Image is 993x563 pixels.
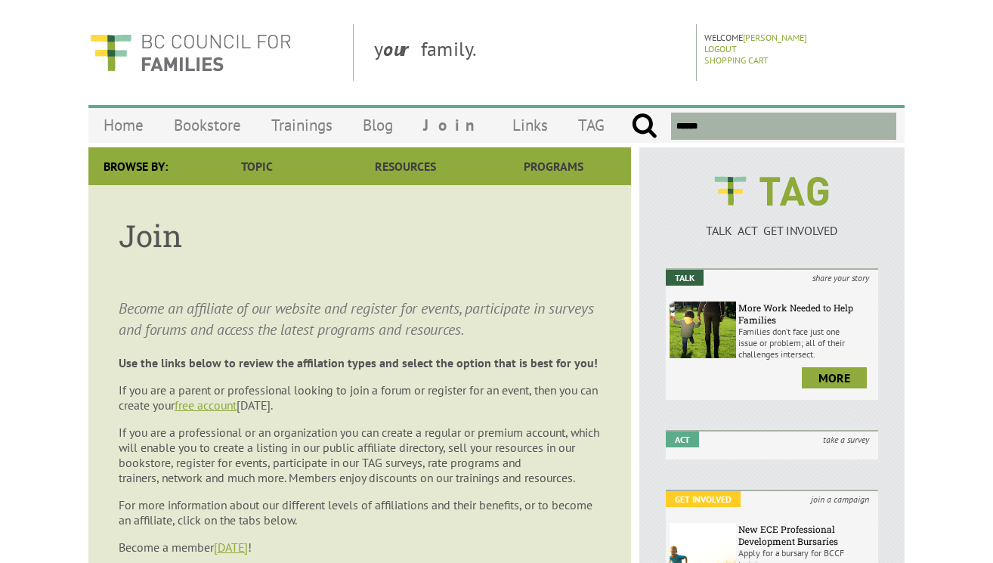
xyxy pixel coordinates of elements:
a: Programs [480,147,628,185]
strong: Use the links below to review the affilation types and select the option that is best for you! [119,355,598,370]
p: If you are a parent or professional looking to join a forum or register for an event, then you ca... [119,382,601,413]
i: take a survey [814,432,878,447]
a: Resources [331,147,479,185]
div: y family. [362,24,697,81]
a: Logout [704,43,737,54]
h6: More Work Needed to Help Families [738,302,874,326]
p: Welcome [704,32,900,43]
a: free account [175,398,237,413]
em: Get Involved [666,491,741,507]
a: Links [497,107,563,143]
em: Act [666,432,699,447]
a: Bookstore [159,107,256,143]
a: Blog [348,107,408,143]
a: more [802,367,867,388]
a: Shopping Cart [704,54,769,66]
a: Join [408,107,497,143]
a: TAG [563,107,620,143]
strong: our [383,36,421,61]
a: TALK ACT GET INVOLVED [666,208,878,238]
p: TALK ACT GET INVOLVED [666,223,878,238]
div: Browse By: [88,147,183,185]
a: Trainings [256,107,348,143]
h6: New ECE Professional Development Bursaries [738,523,874,547]
a: Home [88,107,159,143]
img: BCCF's TAG Logo [704,162,840,220]
p: Become a member ! [119,540,601,555]
p: Become an affiliate of our website and register for events, participate in surveys and forums and... [119,298,601,340]
i: join a campaign [802,491,878,507]
span: If you are a professional or an organization you can create a regular or premium account, which w... [119,425,599,485]
img: BC Council for FAMILIES [88,24,292,81]
a: [DATE] [214,540,248,555]
p: Families don’t face just one issue or problem; all of their challenges intersect. [738,326,874,360]
em: Talk [666,270,704,286]
a: [PERSON_NAME] [743,32,807,43]
h1: Join [119,215,601,255]
p: For more information about our different levels of affiliations and their benefits, or to become ... [119,497,601,527]
a: Topic [183,147,331,185]
input: Submit [631,113,657,140]
i: share your story [803,270,878,286]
